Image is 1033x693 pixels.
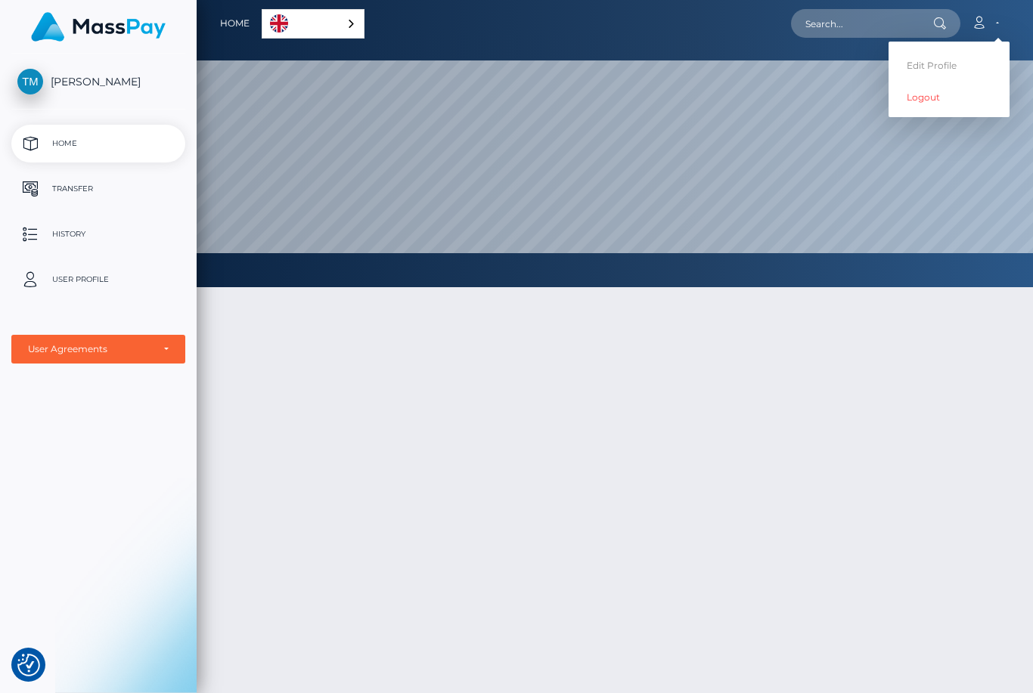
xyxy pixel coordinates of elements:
[889,83,1010,111] a: Logout
[17,268,179,291] p: User Profile
[17,132,179,155] p: Home
[11,261,185,299] a: User Profile
[17,654,40,676] button: Consent Preferences
[791,9,933,38] input: Search...
[262,9,364,39] aside: Language selected: English
[11,335,185,364] button: User Agreements
[28,343,152,355] div: User Agreements
[17,654,40,676] img: Revisit consent button
[17,178,179,200] p: Transfer
[17,223,179,246] p: History
[11,125,185,162] a: Home
[889,51,1010,79] a: Edit Profile
[11,75,185,88] span: [PERSON_NAME]
[220,8,250,39] a: Home
[11,215,185,253] a: History
[31,12,166,42] img: MassPay
[262,10,364,38] a: English
[11,170,185,208] a: Transfer
[262,9,364,39] div: Language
